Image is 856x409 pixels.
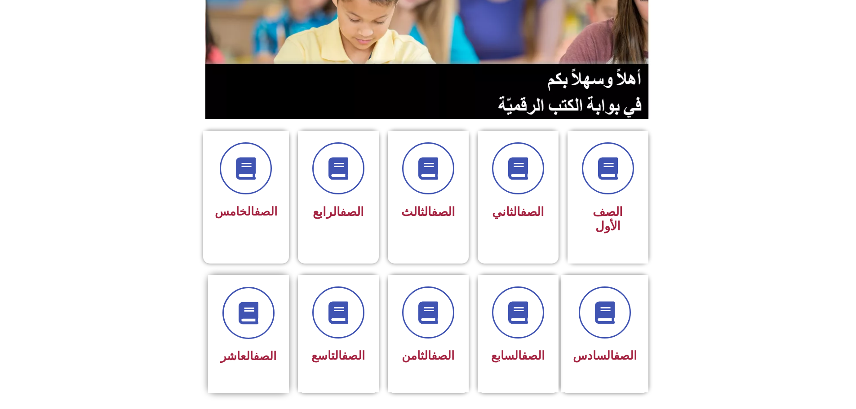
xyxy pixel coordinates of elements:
span: الثامن [402,349,454,362]
a: الصف [431,349,454,362]
a: الصف [253,349,276,363]
a: الصف [254,205,277,218]
span: السادس [573,349,637,362]
span: التاسع [311,349,365,362]
span: السابع [491,349,545,362]
a: الصف [614,349,637,362]
a: الصف [340,205,364,219]
span: الصف الأول [593,205,623,233]
span: الخامس [215,205,277,218]
span: الرابع [313,205,364,219]
span: الثالث [401,205,455,219]
span: الثاني [492,205,544,219]
a: الصف [522,349,545,362]
span: العاشر [221,349,276,363]
a: الصف [431,205,455,219]
a: الصف [520,205,544,219]
a: الصف [342,349,365,362]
